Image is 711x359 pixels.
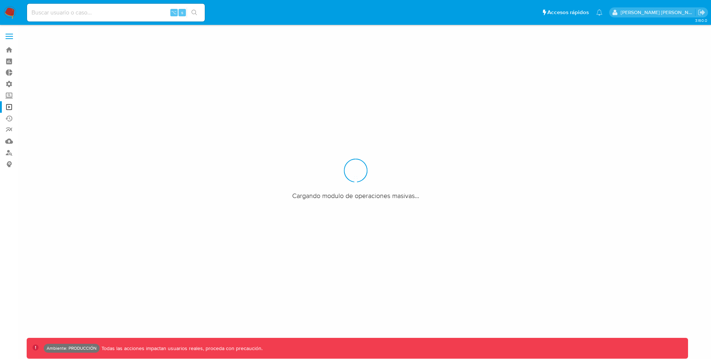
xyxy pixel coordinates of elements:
[621,9,695,16] p: jorge.diazserrato@mercadolibre.com.co
[596,9,602,16] a: Notificaciones
[292,191,419,200] span: Cargando modulo de operaciones masivas...
[187,7,202,18] button: search-icon
[171,9,177,16] span: ⌥
[27,8,205,17] input: Buscar usuario o caso...
[47,347,97,350] p: Ambiente: PRODUCCIÓN
[547,9,589,16] span: Accesos rápidos
[698,9,705,16] a: Salir
[100,345,263,352] p: Todas las acciones impactan usuarios reales, proceda con precaución.
[181,9,183,16] span: s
